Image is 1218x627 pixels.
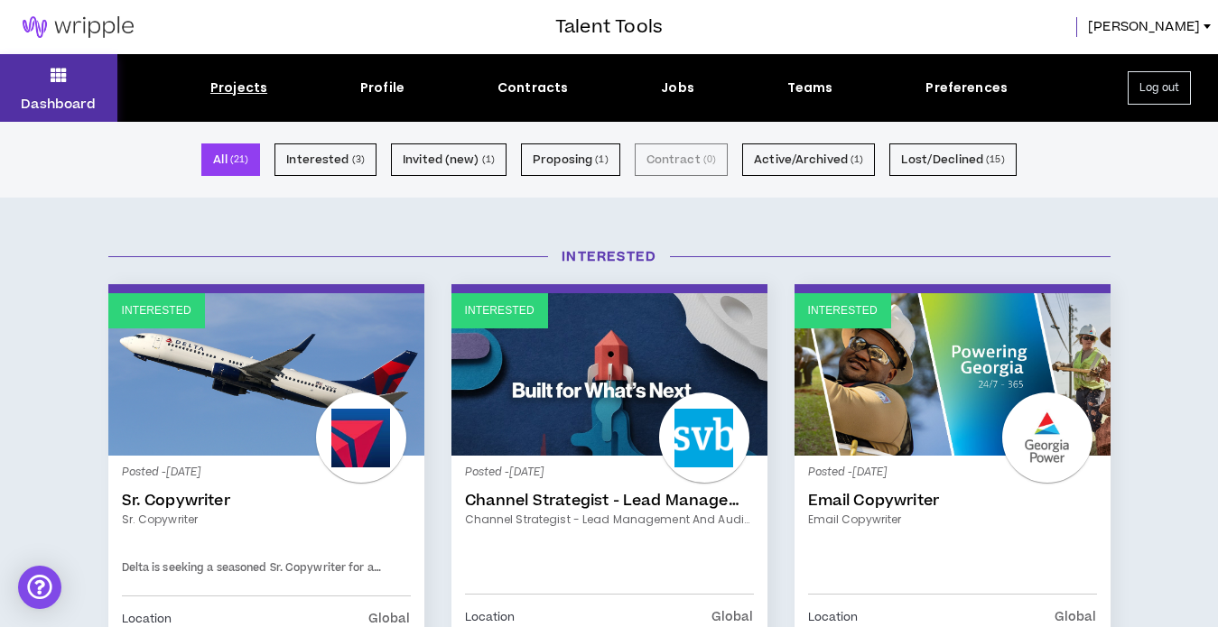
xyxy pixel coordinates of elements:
[661,78,694,97] div: Jobs
[230,152,249,168] small: ( 21 )
[352,152,365,168] small: ( 3 )
[808,465,1097,481] p: Posted - [DATE]
[521,143,620,176] button: Proposing (1)
[18,566,61,609] div: Open Intercom Messenger
[808,607,859,627] p: Location
[201,143,260,176] button: All (21)
[986,152,1005,168] small: ( 15 )
[808,302,878,319] p: Interested
[795,293,1111,456] a: Interested
[122,465,411,481] p: Posted - [DATE]
[1088,17,1200,37] span: [PERSON_NAME]
[122,492,411,510] a: Sr. Copywriter
[555,14,663,41] h3: Talent Tools
[465,465,754,481] p: Posted - [DATE]
[360,78,404,97] div: Profile
[391,143,507,176] button: Invited (new) (1)
[465,607,516,627] p: Location
[465,512,754,528] a: Channel Strategist - Lead Management and Audience
[465,302,535,319] p: Interested
[925,78,1008,97] div: Preferences
[21,95,96,114] p: Dashboard
[595,152,608,168] small: ( 1 )
[482,152,495,168] small: ( 1 )
[808,492,1097,510] a: Email Copywriter
[787,78,833,97] div: Teams
[122,512,411,528] a: Sr. Copywriter
[95,247,1124,266] h3: Interested
[703,152,716,168] small: ( 0 )
[851,152,863,168] small: ( 1 )
[122,302,191,319] p: Interested
[497,78,568,97] div: Contracts
[465,492,754,510] a: Channel Strategist - Lead Management and Audience
[451,293,767,456] a: Interested
[808,512,1097,528] a: Email Copywriter
[1055,607,1097,627] p: Global
[742,143,875,176] button: Active/Archived (1)
[711,607,754,627] p: Global
[1128,71,1191,105] button: Log out
[635,143,728,176] button: Contract (0)
[274,143,377,176] button: Interested (3)
[122,560,407,607] span: Delta is seeking a seasoned Sr. Copywriter for a hybrid onsite long-term contract role - initial ...
[108,293,424,456] a: Interested
[889,143,1016,176] button: Lost/Declined (15)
